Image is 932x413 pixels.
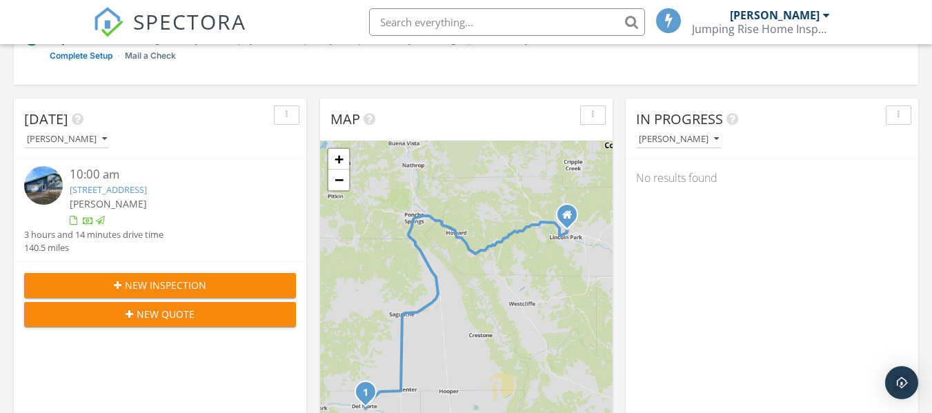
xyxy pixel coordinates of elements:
[24,228,163,241] div: 3 hours and 14 minutes drive time
[639,134,719,144] div: [PERSON_NAME]
[93,19,246,48] a: SPECTORA
[636,130,722,149] button: [PERSON_NAME]
[125,49,176,63] a: Mail a Check
[24,166,296,254] a: 10:00 am [STREET_ADDRESS] [PERSON_NAME] 3 hours and 14 minutes drive time 140.5 miles
[27,134,107,144] div: [PERSON_NAME]
[567,214,575,223] div: 2307 Pear Street, Canon City CO 81212
[885,366,918,399] div: Open Intercom Messenger
[330,110,360,128] span: Map
[24,273,296,298] button: New Inspection
[363,388,368,398] i: 1
[369,8,645,36] input: Search everything...
[125,278,206,292] span: New Inspection
[70,166,274,183] div: 10:00 am
[328,170,349,190] a: Zoom out
[626,159,918,197] div: No results found
[24,110,68,128] span: [DATE]
[93,7,123,37] img: The Best Home Inspection Software - Spectora
[692,22,830,36] div: Jumping Rise Home Inspections LLC
[70,197,147,210] span: [PERSON_NAME]
[636,110,723,128] span: In Progress
[133,7,246,36] span: SPECTORA
[876,32,907,63] div: 10d
[328,149,349,170] a: Zoom in
[137,307,195,321] span: New Quote
[24,130,110,149] button: [PERSON_NAME]
[50,49,112,63] a: Complete Setup
[366,392,374,400] div: 1120 French St, Del Norte, CO 81132
[24,241,163,254] div: 140.5 miles
[24,302,296,327] button: New Quote
[730,8,820,22] div: [PERSON_NAME]
[70,183,147,196] a: [STREET_ADDRESS]
[24,166,63,205] img: 9553532%2Freports%2Fcc7cfcbf-17cf-47f0-8509-6ea363175aac%2Fcover_photos%2FNsdK3OjPX8EUHesThBfc%2F...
